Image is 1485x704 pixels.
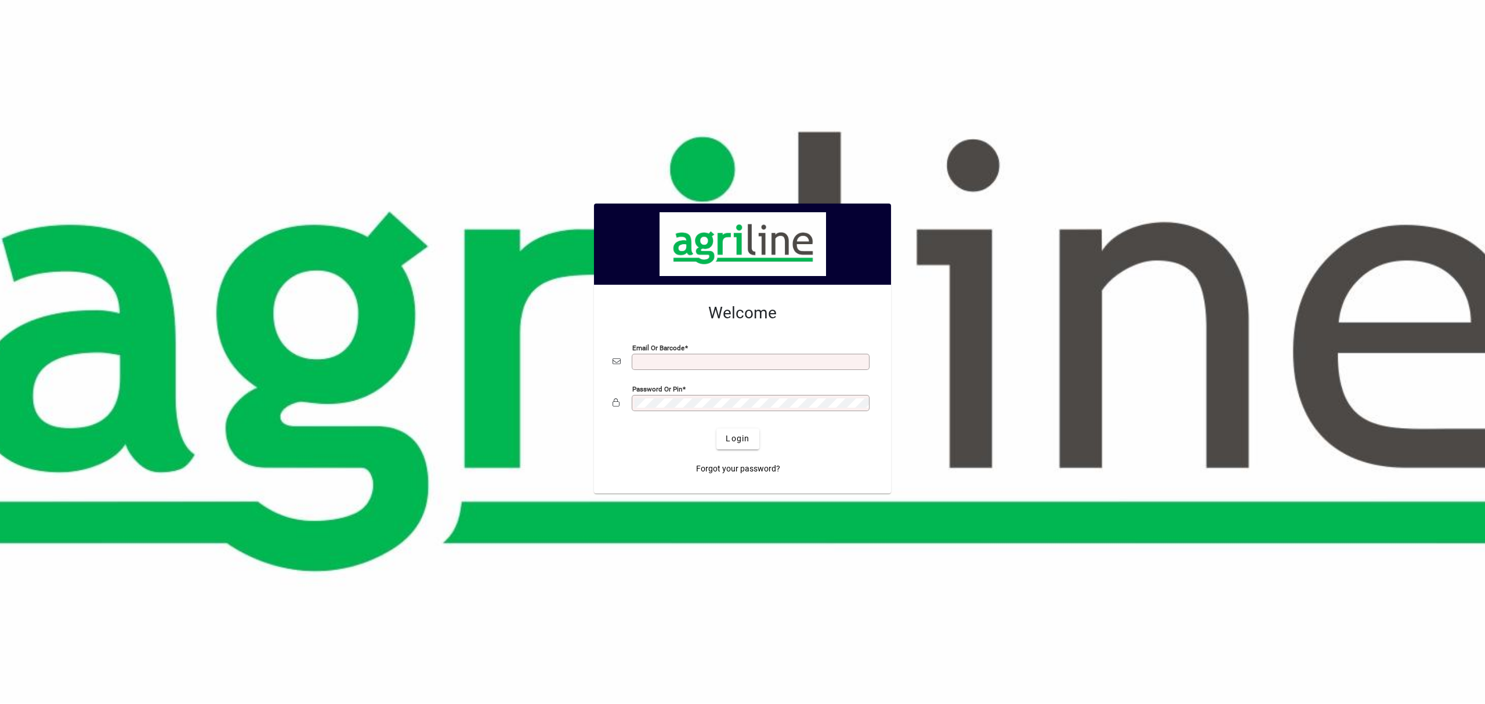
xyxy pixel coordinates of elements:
a: Forgot your password? [691,459,785,480]
span: Forgot your password? [696,463,780,475]
span: Login [726,433,749,445]
button: Login [716,429,759,449]
mat-label: Password or Pin [632,384,682,393]
mat-label: Email or Barcode [632,343,684,351]
h2: Welcome [613,303,872,323]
